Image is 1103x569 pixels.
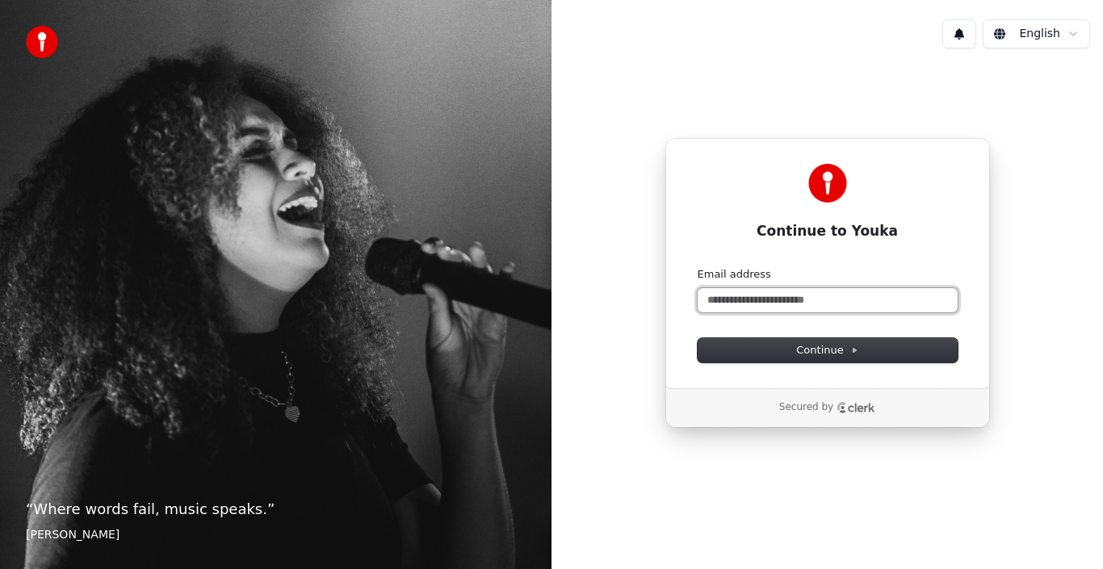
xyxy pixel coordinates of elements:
[698,267,771,282] label: Email address
[698,338,958,362] button: Continue
[837,402,875,413] a: Clerk logo
[779,401,833,414] p: Secured by
[26,26,58,58] img: youka
[796,343,858,358] span: Continue
[26,527,526,543] footer: [PERSON_NAME]
[808,164,847,203] img: Youka
[26,498,526,521] p: “ Where words fail, music speaks. ”
[698,222,958,241] h1: Continue to Youka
